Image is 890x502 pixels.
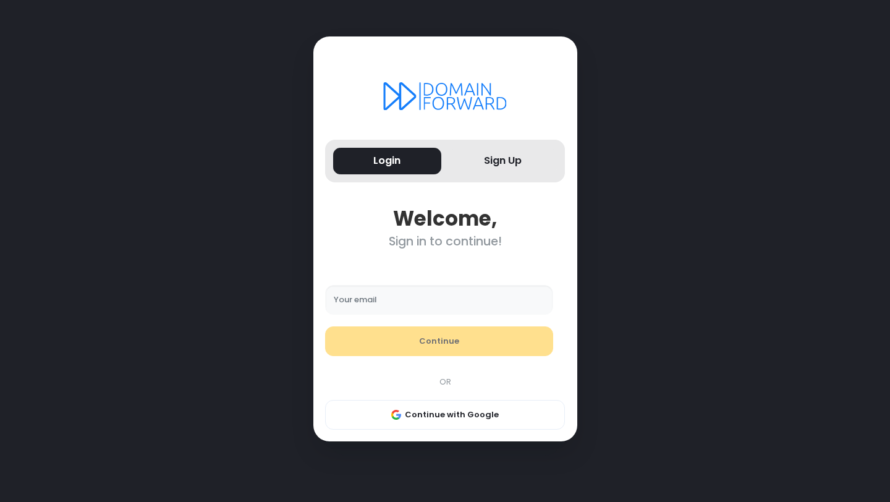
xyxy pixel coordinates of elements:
button: Login [333,148,441,174]
button: Sign Up [449,148,557,174]
button: Continue with Google [325,400,565,430]
div: Welcome, [325,206,565,231]
div: OR [319,376,571,388]
div: Sign in to continue! [325,234,565,249]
